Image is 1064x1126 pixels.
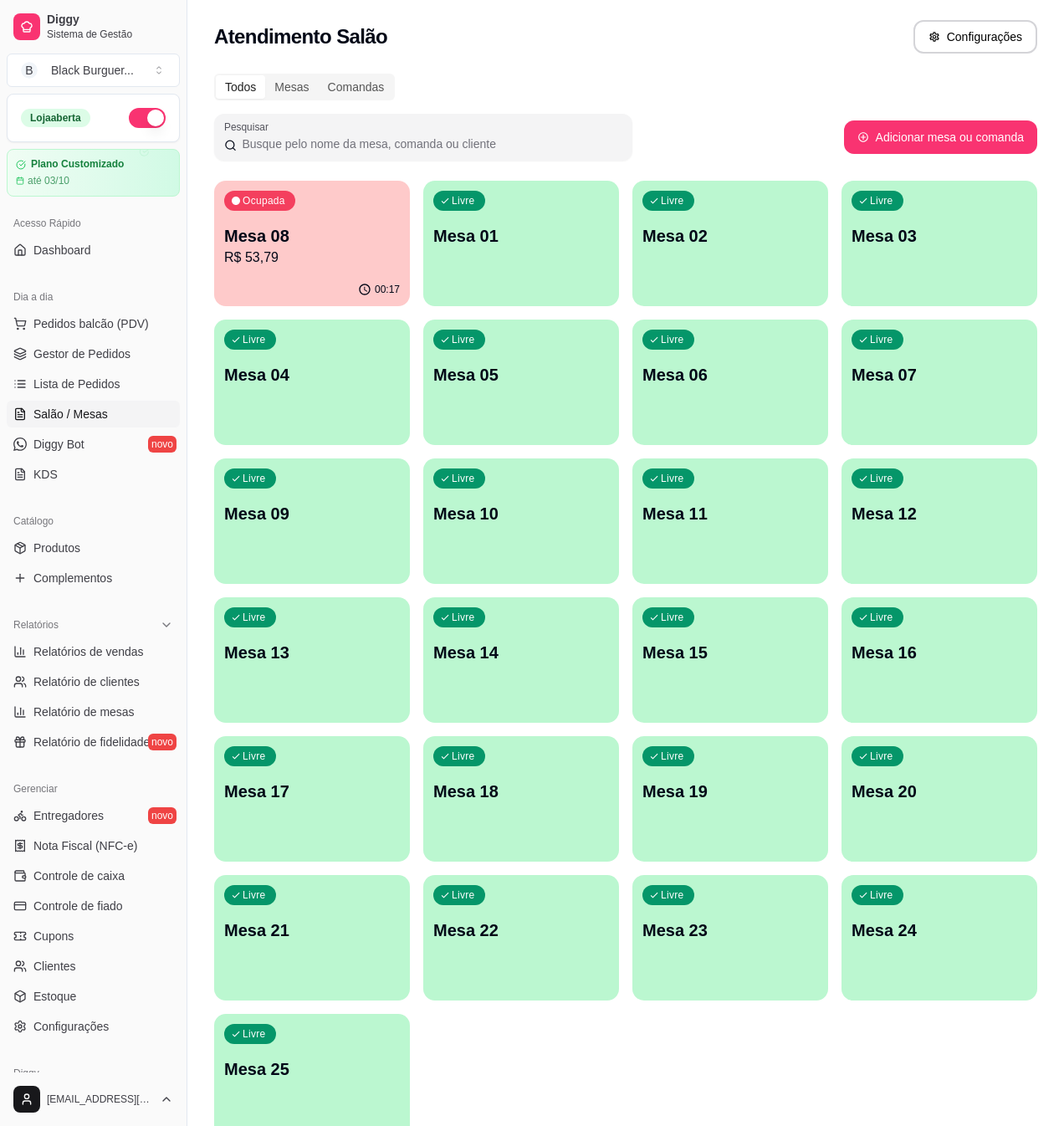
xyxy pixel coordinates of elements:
[841,181,1037,306] button: LivreMesa 03
[7,893,180,919] a: Controle de fiado
[224,363,400,386] p: Mesa 04
[661,611,684,624] p: Livre
[214,458,410,584] button: LivreMesa 09
[7,1079,180,1119] button: [EMAIL_ADDRESS][DOMAIN_NAME]
[7,775,180,802] div: Gerenciar
[870,750,893,763] p: Livre
[33,928,74,944] span: Cupons
[841,736,1037,862] button: LivreMesa 20
[452,472,475,485] p: Livre
[243,611,266,624] p: Livre
[33,466,58,483] span: KDS
[51,62,134,79] div: Black Burguer ...
[7,7,180,47] a: DiggySistema de Gestão
[870,472,893,485] p: Livre
[7,210,180,237] div: Acesso Rápido
[632,736,828,862] button: LivreMesa 19
[7,310,180,337] button: Pedidos balcão (PDV)
[423,875,619,1001] button: LivreMesa 22
[423,458,619,584] button: LivreMesa 10
[844,120,1037,154] button: Adicionar mesa ou comanda
[841,597,1037,723] button: LivreMesa 16
[7,832,180,859] a: Nota Fiscal (NFC-e)
[870,194,893,207] p: Livre
[7,237,180,264] a: Dashboard
[28,174,69,187] article: até 03/10
[216,75,265,99] div: Todos
[433,363,609,386] p: Mesa 05
[7,668,180,695] a: Relatório de clientes
[243,750,266,763] p: Livre
[7,802,180,829] a: Entregadoresnovo
[852,502,1027,525] p: Mesa 12
[33,570,112,586] span: Complementos
[841,875,1037,1001] button: LivreMesa 24
[7,461,180,488] a: KDS
[47,1093,153,1106] span: [EMAIL_ADDRESS][DOMAIN_NAME]
[7,862,180,889] a: Controle de caixa
[7,923,180,949] a: Cupons
[452,611,475,624] p: Livre
[870,888,893,902] p: Livre
[224,502,400,525] p: Mesa 09
[224,1057,400,1081] p: Mesa 25
[243,1027,266,1041] p: Livre
[33,958,76,975] span: Clientes
[661,888,684,902] p: Livre
[7,284,180,310] div: Dia a dia
[224,919,400,942] p: Mesa 21
[452,888,475,902] p: Livre
[7,699,180,725] a: Relatório de mesas
[33,345,130,362] span: Gestor de Pedidos
[7,729,180,755] a: Relatório de fidelidadenovo
[423,320,619,445] button: LivreMesa 05
[33,436,84,453] span: Diggy Bot
[423,597,619,723] button: LivreMesa 14
[7,1060,180,1087] div: Diggy
[33,376,120,392] span: Lista de Pedidos
[265,75,318,99] div: Mesas
[433,224,609,248] p: Mesa 01
[841,320,1037,445] button: LivreMesa 07
[852,224,1027,248] p: Mesa 03
[21,62,38,79] span: B
[33,868,125,884] span: Controle de caixa
[661,333,684,346] p: Livre
[433,919,609,942] p: Mesa 22
[7,54,180,87] button: Select a team
[632,875,828,1001] button: LivreMesa 23
[423,736,619,862] button: LivreMesa 18
[642,502,818,525] p: Mesa 11
[243,194,285,207] p: Ocupada
[237,136,622,152] input: Pesquisar
[632,458,828,584] button: LivreMesa 11
[841,458,1037,584] button: LivreMesa 12
[642,363,818,386] p: Mesa 06
[214,320,410,445] button: LivreMesa 04
[852,641,1027,664] p: Mesa 16
[7,638,180,665] a: Relatórios de vendas
[7,983,180,1010] a: Estoque
[852,780,1027,803] p: Mesa 20
[47,13,173,28] span: Diggy
[243,333,266,346] p: Livre
[7,953,180,980] a: Clientes
[642,780,818,803] p: Mesa 19
[33,540,80,556] span: Produtos
[21,109,90,127] div: Loja aberta
[7,1013,180,1040] a: Configurações
[7,340,180,367] a: Gestor de Pedidos
[214,736,410,862] button: LivreMesa 17
[214,181,410,306] button: OcupadaMesa 08R$ 53,7900:17
[214,23,387,50] h2: Atendimento Salão
[319,75,394,99] div: Comandas
[129,108,166,128] button: Alterar Status
[913,20,1037,54] button: Configurações
[33,837,137,854] span: Nota Fiscal (NFC-e)
[33,673,140,690] span: Relatório de clientes
[452,333,475,346] p: Livre
[632,597,828,723] button: LivreMesa 15
[33,643,144,660] span: Relatórios de vendas
[433,780,609,803] p: Mesa 18
[33,1018,109,1035] span: Configurações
